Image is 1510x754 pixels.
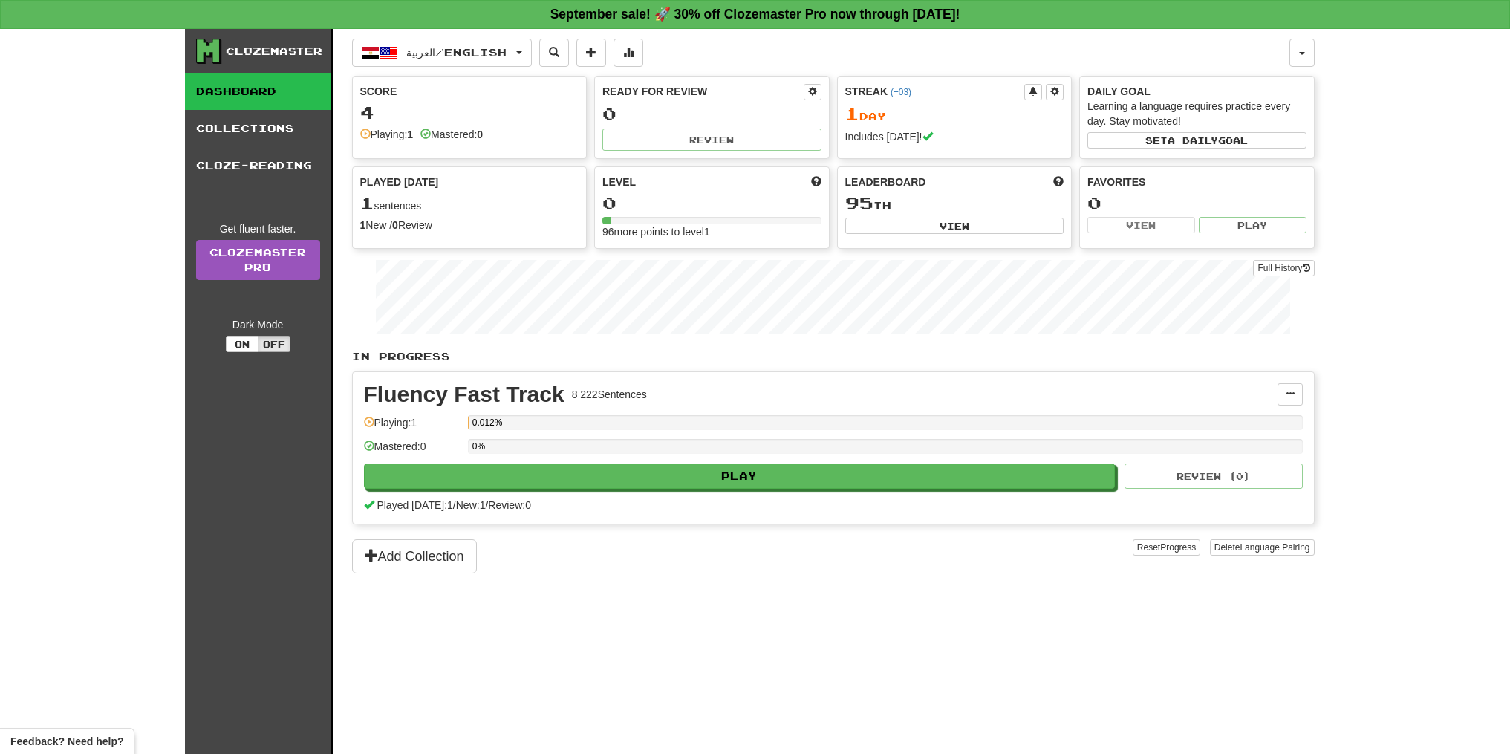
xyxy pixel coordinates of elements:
div: Day [845,105,1064,124]
a: (+03) [891,87,911,97]
button: Add sentence to collection [576,39,606,67]
strong: September sale! 🚀 30% off Clozemaster Pro now through [DATE]! [550,7,960,22]
button: Add Collection [352,539,477,573]
a: Collections [185,110,331,147]
strong: 1 [407,129,413,140]
span: Progress [1160,542,1196,553]
div: Playing: 1 [364,415,461,440]
span: Played [DATE] [360,175,439,189]
div: sentences [360,194,579,213]
div: Fluency Fast Track [364,383,564,406]
div: 96 more points to level 1 [602,224,821,239]
button: More stats [614,39,643,67]
div: New / Review [360,218,579,233]
div: Favorites [1087,175,1306,189]
div: Daily Goal [1087,84,1306,99]
div: 8 222 Sentences [572,387,647,402]
div: Playing: [360,127,414,142]
div: Ready for Review [602,84,804,99]
span: Level [602,175,636,189]
span: This week in points, UTC [1053,175,1064,189]
span: / [453,499,456,511]
a: Cloze-Reading [185,147,331,184]
span: New: 1 [456,499,486,511]
span: Open feedback widget [10,734,123,749]
button: Play [364,464,1116,489]
span: 1 [845,103,859,124]
div: Get fluent faster. [196,221,320,236]
button: On [226,336,258,352]
span: Review: 0 [488,499,531,511]
button: Full History [1253,260,1314,276]
div: th [845,194,1064,213]
button: View [1087,217,1195,233]
span: 95 [845,192,873,213]
strong: 1 [360,219,366,231]
button: ResetProgress [1133,539,1200,556]
button: Review (0) [1125,464,1303,489]
div: Score [360,84,579,99]
p: In Progress [352,349,1315,364]
span: Score more points to level up [811,175,821,189]
span: 1 [360,192,374,213]
span: Language Pairing [1240,542,1309,553]
button: العربية/English [352,39,532,67]
a: Dashboard [185,73,331,110]
div: Mastered: [420,127,483,142]
strong: 0 [392,219,398,231]
div: Includes [DATE]! [845,129,1064,144]
button: DeleteLanguage Pairing [1210,539,1315,556]
button: Seta dailygoal [1087,132,1306,149]
div: Streak [845,84,1025,99]
span: / [485,499,488,511]
div: Clozemaster [226,44,322,59]
div: Learning a language requires practice every day. Stay motivated! [1087,99,1306,129]
span: Played [DATE]: 1 [377,499,452,511]
div: 0 [1087,194,1306,212]
div: 4 [360,103,579,122]
span: العربية / English [406,46,507,59]
button: Search sentences [539,39,569,67]
button: View [845,218,1064,234]
div: Dark Mode [196,317,320,332]
span: Leaderboard [845,175,926,189]
div: 0 [602,105,821,123]
div: 0 [602,194,821,212]
button: Off [258,336,290,352]
button: Review [602,129,821,151]
strong: 0 [477,129,483,140]
span: a daily [1168,135,1218,146]
a: ClozemasterPro [196,240,320,280]
div: Mastered: 0 [364,439,461,464]
button: Play [1199,217,1306,233]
